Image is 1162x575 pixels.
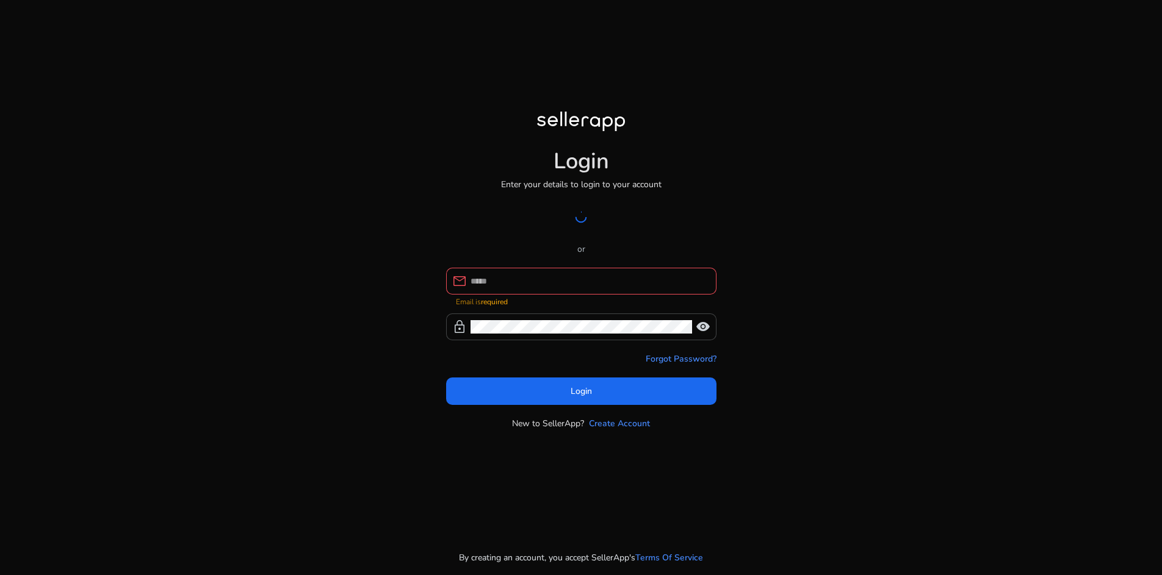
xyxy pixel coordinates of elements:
button: Login [446,377,716,405]
a: Create Account [589,417,650,430]
a: Forgot Password? [646,352,716,365]
p: New to SellerApp? [512,417,584,430]
span: mail [452,274,467,288]
span: visibility [696,320,710,334]
span: Login [571,385,592,398]
span: lock [452,320,467,334]
p: or [446,243,716,255]
mat-error: Email is [456,295,707,307]
h1: Login [554,148,609,174]
a: Terms Of Service [635,551,703,564]
p: Enter your details to login to your account [501,178,662,191]
strong: required [481,297,508,307]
